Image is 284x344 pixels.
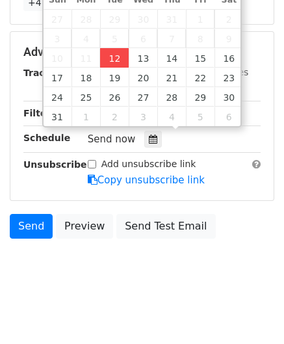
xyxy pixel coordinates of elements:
[157,48,186,68] span: August 14, 2025
[214,107,243,126] span: September 6, 2025
[100,48,129,68] span: August 12, 2025
[101,157,196,171] label: Add unsubscribe link
[100,29,129,48] span: August 5, 2025
[44,68,72,87] span: August 17, 2025
[44,48,72,68] span: August 10, 2025
[214,29,243,48] span: August 9, 2025
[23,108,57,118] strong: Filters
[71,68,100,87] span: August 18, 2025
[88,133,136,145] span: Send now
[186,87,214,107] span: August 29, 2025
[129,29,157,48] span: August 6, 2025
[157,68,186,87] span: August 21, 2025
[186,48,214,68] span: August 15, 2025
[23,133,70,143] strong: Schedule
[129,68,157,87] span: August 20, 2025
[129,9,157,29] span: July 30, 2025
[219,282,284,344] iframe: Chat Widget
[100,68,129,87] span: August 19, 2025
[23,45,261,59] h5: Advanced
[214,68,243,87] span: August 23, 2025
[157,9,186,29] span: July 31, 2025
[71,29,100,48] span: August 4, 2025
[44,87,72,107] span: August 24, 2025
[100,107,129,126] span: September 2, 2025
[71,107,100,126] span: September 1, 2025
[100,9,129,29] span: July 29, 2025
[23,68,67,78] strong: Tracking
[71,9,100,29] span: July 28, 2025
[10,214,53,239] a: Send
[23,159,87,170] strong: Unsubscribe
[186,68,214,87] span: August 22, 2025
[88,174,205,186] a: Copy unsubscribe link
[100,87,129,107] span: August 26, 2025
[71,48,100,68] span: August 11, 2025
[44,9,72,29] span: July 27, 2025
[157,29,186,48] span: August 7, 2025
[44,29,72,48] span: August 3, 2025
[214,87,243,107] span: August 30, 2025
[157,87,186,107] span: August 28, 2025
[186,9,214,29] span: August 1, 2025
[214,48,243,68] span: August 16, 2025
[186,107,214,126] span: September 5, 2025
[129,87,157,107] span: August 27, 2025
[44,107,72,126] span: August 31, 2025
[71,87,100,107] span: August 25, 2025
[56,214,113,239] a: Preview
[157,107,186,126] span: September 4, 2025
[214,9,243,29] span: August 2, 2025
[129,107,157,126] span: September 3, 2025
[116,214,215,239] a: Send Test Email
[186,29,214,48] span: August 8, 2025
[129,48,157,68] span: August 13, 2025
